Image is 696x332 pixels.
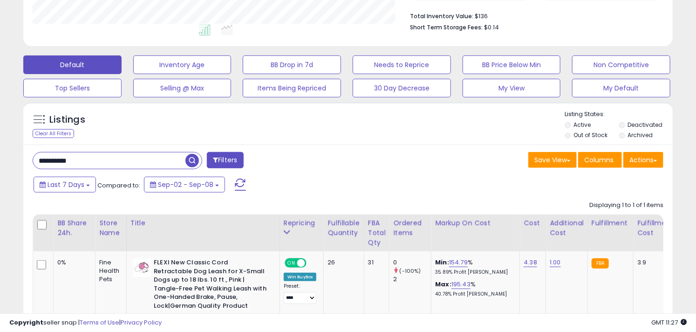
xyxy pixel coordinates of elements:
[393,275,431,284] div: 2
[284,283,317,304] div: Preset:
[284,218,320,228] div: Repricing
[410,23,483,31] b: Short Term Storage Fees:
[393,258,431,267] div: 0
[584,155,614,165] span: Columns
[484,23,499,32] span: $0.14
[572,79,670,97] button: My Default
[286,259,297,267] span: ON
[99,218,123,238] div: Store Name
[435,258,449,267] b: Min:
[353,55,451,74] button: Needs to Reprice
[550,258,561,267] a: 1.00
[9,318,43,327] strong: Copyright
[97,181,140,190] span: Compared to:
[524,218,542,228] div: Cost
[592,218,629,228] div: Fulfillment
[133,55,232,74] button: Inventory Age
[550,218,584,238] div: Additional Cost
[572,55,670,74] button: Non Competitive
[133,258,151,277] img: 313czlpME5L._SL40_.jpg
[524,258,537,267] a: 4.38
[435,258,512,276] div: %
[243,79,341,97] button: Items Being Repriced
[328,218,360,238] div: Fulfillable Quantity
[435,269,512,276] p: 35.89% Profit [PERSON_NAME]
[305,259,320,267] span: OFF
[57,258,88,267] div: 0%
[463,79,561,97] button: My View
[48,180,84,189] span: Last 7 Days
[158,180,213,189] span: Sep-02 - Sep-08
[637,218,673,238] div: Fulfillment Cost
[99,258,119,284] div: Fine Health Pets
[23,79,122,97] button: Top Sellers
[410,12,473,20] b: Total Inventory Value:
[431,214,520,251] th: The percentage added to the cost of goods (COGS) that forms the calculator for Min & Max prices.
[623,152,663,168] button: Actions
[435,218,516,228] div: Markup on Cost
[207,152,243,168] button: Filters
[400,267,421,275] small: (-100%)
[589,201,663,210] div: Displaying 1 to 1 of 1 items
[435,291,512,297] p: 40.78% Profit [PERSON_NAME]
[628,131,653,139] label: Archived
[393,218,427,238] div: Ordered Items
[451,280,471,289] a: 195.43
[80,318,119,327] a: Terms of Use
[651,318,687,327] span: 2025-09-16 11:27 GMT
[144,177,225,193] button: Sep-02 - Sep-08
[435,280,512,297] div: %
[368,218,386,248] div: FBA Total Qty
[33,129,74,138] div: Clear All Filters
[34,177,96,193] button: Last 7 Days
[628,121,662,129] label: Deactivated
[573,131,607,139] label: Out of Stock
[449,258,468,267] a: 154.79
[578,152,622,168] button: Columns
[9,318,162,327] div: seller snap | |
[23,55,122,74] button: Default
[121,318,162,327] a: Privacy Policy
[284,273,317,281] div: Win BuyBox
[573,121,591,129] label: Active
[154,258,267,312] b: FLEXI New Classic Cord Retractable Dog Leash for X-Small Dogs up to 18 lbs. 10 ft., Pink | Tangle...
[565,110,673,119] p: Listing States:
[368,258,382,267] div: 31
[57,218,91,238] div: BB Share 24h.
[637,258,670,267] div: 3.9
[328,258,356,267] div: 26
[592,258,609,269] small: FBA
[353,79,451,97] button: 30 Day Decrease
[49,113,85,126] h5: Listings
[133,79,232,97] button: Selling @ Max
[528,152,577,168] button: Save View
[410,10,656,21] li: $136
[243,55,341,74] button: BB Drop in 7d
[463,55,561,74] button: BB Price Below Min
[130,218,276,228] div: Title
[435,280,451,289] b: Max:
